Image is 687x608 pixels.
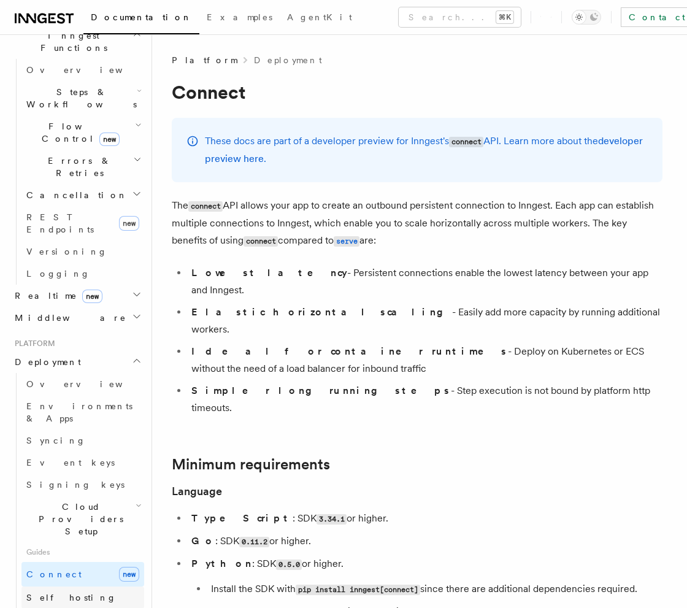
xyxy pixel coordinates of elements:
li: - Deploy on Kubernetes or ECS without the need of a load balancer for inbound traffic [188,343,662,377]
a: Documentation [83,4,199,34]
span: Inngest Functions [10,29,132,54]
span: Logging [26,269,90,279]
strong: Elastic horizontal scaling [191,306,452,318]
a: Syncing [21,429,144,452]
button: Flow Controlnew [21,115,144,150]
span: Environments & Apps [26,401,132,423]
code: pip install inngest[connect] [296,585,420,595]
strong: Lowest latency [191,267,347,279]
strong: Python [191,558,252,569]
li: - Persistent connections enable the lowest latency between your app and Inngest. [188,264,662,299]
button: Deployment [10,351,144,373]
div: Inngest Functions [10,59,144,285]
code: connect [244,236,278,247]
span: Event keys [26,458,115,468]
strong: Go [191,535,215,547]
a: Examples [199,4,280,33]
button: Search...⌘K [399,7,521,27]
span: Signing keys [26,480,125,490]
li: Install the SDK with since there are additional dependencies required. [207,580,662,598]
button: Realtimenew [10,285,144,307]
span: Errors & Retries [21,155,133,179]
button: Cloud Providers Setup [21,496,144,542]
button: Toggle dark mode [572,10,601,25]
a: serve [334,234,359,246]
a: Logging [21,263,144,285]
span: Versioning [26,247,107,256]
kbd: ⌘K [496,11,513,23]
a: Overview [21,59,144,81]
li: - Step execution is not bound by platform http timeouts. [188,382,662,417]
a: Environments & Apps [21,395,144,429]
button: Cancellation [21,184,144,206]
span: REST Endpoints [26,212,94,234]
strong: TypeScript [191,512,293,524]
button: Middleware [10,307,144,329]
span: Self hosting [26,593,117,602]
li: - Easily add more capacity by running additional workers. [188,304,662,338]
span: new [119,567,139,582]
button: Errors & Retries [21,150,144,184]
a: Language [172,483,222,500]
a: REST Endpointsnew [21,206,144,241]
span: new [119,216,139,231]
p: These docs are part of a developer preview for Inngest's API. Learn more about the . [205,133,648,167]
span: AgentKit [287,12,352,22]
a: Signing keys [21,474,144,496]
span: Platform [10,339,55,348]
a: Event keys [21,452,144,474]
span: Middleware [10,312,126,324]
a: Overview [21,373,144,395]
code: 3.34.1 [317,514,347,525]
span: Flow Control [21,120,135,145]
span: Cancellation [21,189,128,201]
span: Deployment [10,356,81,368]
span: Connect [26,569,82,579]
code: serve [334,236,359,247]
span: new [82,290,102,303]
a: AgentKit [280,4,359,33]
code: 0.11.2 [239,537,269,547]
p: The API allows your app to create an outbound persistent connection to Inngest. Each app can esta... [172,197,662,250]
code: 0.5.0 [276,560,302,570]
span: Realtime [10,290,102,302]
strong: Simpler long running steps [191,385,451,396]
span: Syncing [26,436,86,445]
button: Steps & Workflows [21,81,144,115]
span: Examples [207,12,272,22]
li: : SDK or higher. [188,533,662,550]
strong: Ideal for container runtimes [191,345,508,357]
span: Guides [21,542,144,562]
span: Platform [172,54,237,66]
a: Minimum requirements [172,456,330,473]
code: connect [188,201,223,212]
button: Inngest Functions [10,25,144,59]
span: Documentation [91,12,192,22]
span: Overview [26,379,153,389]
span: Overview [26,65,153,75]
span: Cloud Providers Setup [21,501,136,537]
li: : SDK or higher. [188,510,662,528]
code: connect [449,137,483,147]
a: Versioning [21,241,144,263]
a: Deployment [254,54,322,66]
a: Connectnew [21,562,144,587]
h1: Connect [172,81,662,103]
span: Steps & Workflows [21,86,137,110]
span: new [99,133,120,146]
